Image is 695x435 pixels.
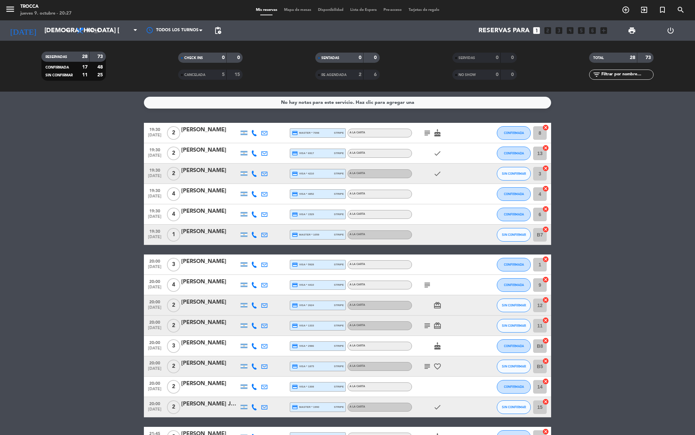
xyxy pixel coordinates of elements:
strong: 0 [496,55,499,60]
span: 4 [167,208,180,221]
button: CONFIRMADA [497,278,531,292]
i: turned_in_not [658,6,666,14]
span: A LA CARTA [350,233,365,236]
button: CONFIRMADA [497,147,531,160]
i: menu [5,4,15,14]
span: TOTAL [593,56,604,60]
span: print [628,26,636,35]
div: LOG OUT [651,20,690,41]
span: 19:30 [146,166,163,174]
span: [DATE] [146,265,163,272]
i: cancel [542,226,549,233]
i: credit_card [292,404,298,410]
i: cancel [542,297,549,303]
span: stripe [334,232,344,237]
i: cancel [542,124,549,131]
span: CONFIRMADA [504,263,524,266]
span: CONFIRMADA [504,212,524,216]
i: cancel [542,185,549,192]
span: A LA CARTA [350,385,365,388]
span: 19:30 [146,186,163,194]
span: A LA CARTA [350,152,365,154]
div: No hay notas para este servicio. Haz clic para agregar una [281,99,414,107]
span: stripe [334,262,344,267]
span: master * 7098 [292,130,319,136]
span: visa * 4410 [292,282,314,288]
strong: 0 [496,72,499,77]
span: [DATE] [146,174,163,182]
button: CONFIRMADA [497,126,531,140]
span: stripe [334,151,344,155]
span: SIN CONFIRMAR [45,74,73,77]
i: cancel [542,206,549,212]
span: 2 [167,319,180,333]
i: card_giftcard [433,301,442,309]
span: Reservas para [478,27,530,34]
i: credit_card [292,171,298,177]
i: cancel [542,145,549,151]
span: [DATE] [146,153,163,161]
strong: 11 [82,73,88,77]
i: credit_card [292,343,298,349]
i: exit_to_app [640,6,648,14]
span: SIN CONFIRMAR [502,233,526,237]
strong: 28 [630,55,635,60]
span: SENTADAS [321,56,339,60]
strong: 28 [82,54,88,59]
span: 20:00 [146,298,163,305]
span: SERVIDAS [458,56,475,60]
span: 2 [167,400,180,414]
span: CONFIRMADA [504,192,524,196]
div: [PERSON_NAME] [181,146,239,155]
i: cancel [542,165,549,172]
span: Mapa de mesas [281,8,315,12]
i: cake [433,342,442,350]
span: A LA CARTA [350,213,365,215]
span: 19:30 [146,207,163,214]
span: stripe [334,131,344,135]
span: [DATE] [146,346,163,354]
i: credit_card [292,323,298,329]
span: A LA CARTA [350,131,365,134]
span: [DATE] [146,387,163,395]
i: card_giftcard [433,322,442,330]
i: filter_list [593,71,601,79]
span: stripe [334,192,344,196]
button: CONFIRMADA [497,258,531,271]
i: subject [423,362,431,371]
span: CONFIRMADA [504,385,524,389]
strong: 0 [222,55,225,60]
div: [PERSON_NAME] [181,359,239,368]
button: SIN CONFIRMAR [497,299,531,312]
button: SIN CONFIRMAR [497,319,531,333]
span: 20:00 [146,257,163,265]
span: 20:00 [146,338,163,346]
span: visa * 1529 [292,211,314,217]
i: credit_card [292,262,298,268]
span: visa * 1333 [292,323,314,329]
i: cancel [542,337,549,344]
strong: 0 [511,55,515,60]
div: [PERSON_NAME] [181,166,239,175]
span: A LA CARTA [350,344,365,347]
i: cancel [542,256,549,263]
span: A LA CARTA [350,172,365,175]
i: credit_card [292,150,298,156]
span: 2 [167,299,180,312]
div: [PERSON_NAME] Jofre [181,400,239,409]
i: looks_4 [566,26,575,35]
span: visa * 5928 [292,262,314,268]
span: stripe [334,283,344,287]
span: [DATE] [146,194,163,202]
span: CONFIRMADA [504,151,524,155]
button: CONFIRMADA [497,187,531,201]
i: looks_3 [555,26,563,35]
span: SIN CONFIRMAR [502,324,526,327]
button: CONFIRMADA [497,380,531,394]
strong: 48 [97,65,104,70]
span: visa * 4852 [292,191,314,197]
span: CONFIRMADA [45,66,69,69]
i: [DATE] [5,23,41,38]
i: looks_5 [577,26,586,35]
span: SIN CONFIRMAR [502,303,526,307]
